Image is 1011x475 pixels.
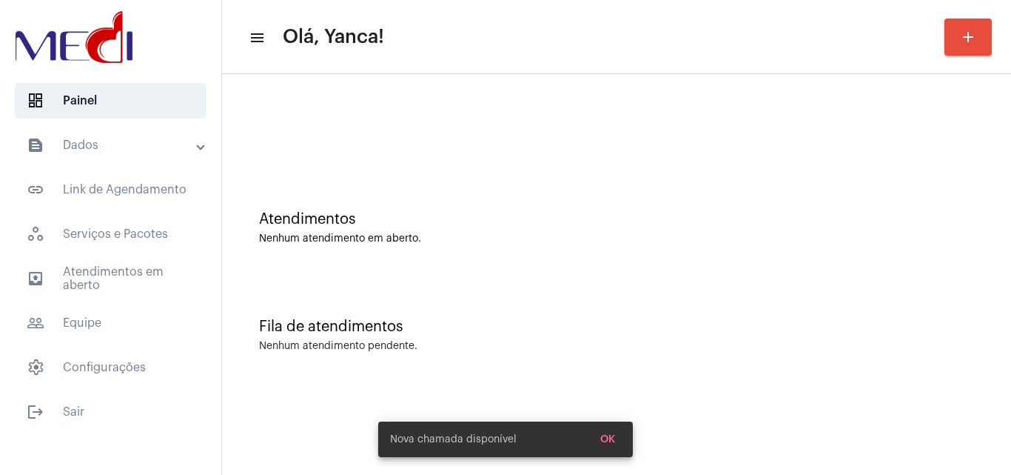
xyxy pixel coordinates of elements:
span: Painel [15,83,206,119]
mat-icon: sidenav icon [27,270,44,288]
mat-icon: sidenav icon [27,403,44,421]
span: sidenav icon [27,225,44,243]
button: OK [588,426,627,453]
span: Atendimentos em aberto [15,261,206,296]
span: Sair [15,394,206,430]
mat-icon: sidenav icon [249,29,263,47]
div: Nenhum atendimento pendente. [259,341,417,352]
mat-panel-title: Dados [27,136,198,154]
span: Serviços e Pacotes [15,216,206,252]
span: sidenav icon [27,359,44,376]
span: Link de Agendamento [15,172,206,207]
span: Olá, Yanca! [283,25,384,49]
span: Equipe [15,305,206,341]
mat-icon: sidenav icon [27,136,44,154]
div: Atendimentos [259,211,974,227]
img: d3a1b5fa-500b-b90f-5a1c-719c20e9830b.png [12,7,136,67]
div: Nenhum atendimento em aberto. [259,233,974,245]
mat-icon: sidenav icon [27,314,44,332]
div: Fila de atendimentos [259,319,974,335]
mat-expansion-panel-header: sidenav iconDados [9,127,221,163]
mat-icon: add [959,28,977,46]
span: Configurações [15,350,206,385]
span: OK [600,434,615,445]
span: Nova chamada disponível [390,432,517,447]
span: sidenav icon [27,92,44,110]
mat-icon: sidenav icon [27,181,44,199]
